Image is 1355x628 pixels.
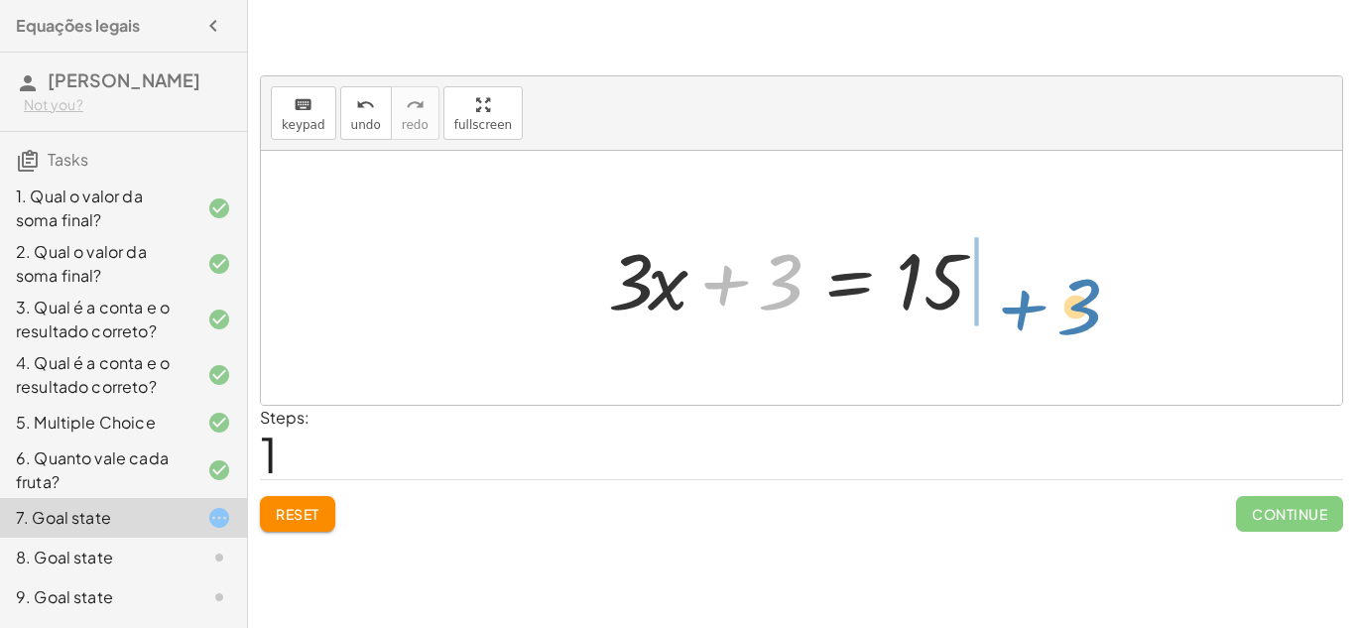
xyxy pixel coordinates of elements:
i: Task not started. [207,585,231,609]
button: redoredo [391,86,439,140]
span: keypad [282,118,325,132]
label: Steps: [260,407,309,428]
i: Task finished and correct. [207,411,231,435]
i: Task finished and correct. [207,252,231,276]
div: 9. Goal state [16,585,176,609]
div: 5. Multiple Choice [16,411,176,435]
div: 2. Qual o valor da soma final? [16,240,176,288]
i: Task finished and correct. [207,458,231,482]
div: 6. Quanto vale cada fruta? [16,446,176,494]
button: fullscreen [443,86,523,140]
button: undoundo [340,86,392,140]
span: Tasks [48,149,88,170]
i: Task finished and correct. [207,363,231,387]
div: 1. Qual o valor da soma final? [16,185,176,232]
button: keyboardkeypad [271,86,336,140]
div: 8. Goal state [16,546,176,569]
i: Task finished and correct. [207,196,231,220]
button: Reset [260,496,335,532]
span: Reset [276,505,319,523]
div: 4. Qual é a conta e o resultado correto? [16,351,176,399]
h4: Equações legais [16,14,140,38]
span: [PERSON_NAME] [48,68,200,91]
i: Task started. [207,506,231,530]
i: redo [406,93,425,117]
i: Task finished and correct. [207,308,231,331]
span: redo [402,118,429,132]
span: fullscreen [454,118,512,132]
div: 3. Qual é a conta e o resultado correto? [16,296,176,343]
span: undo [351,118,381,132]
i: Task not started. [207,546,231,569]
i: undo [356,93,375,117]
i: keyboard [294,93,312,117]
div: 7. Goal state [16,506,176,530]
div: Not you? [24,95,231,115]
span: 1 [260,424,278,484]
